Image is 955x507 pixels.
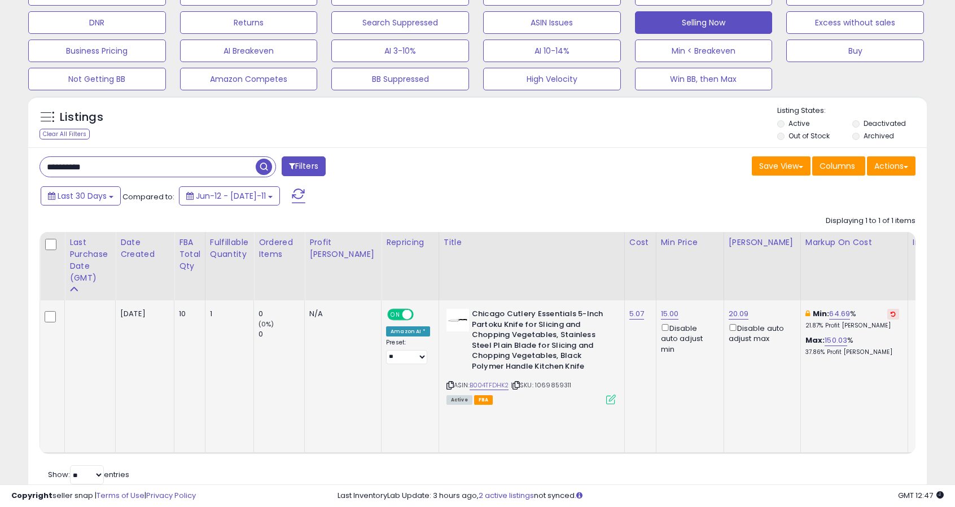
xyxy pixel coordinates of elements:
[146,490,196,501] a: Privacy Policy
[282,156,326,176] button: Filters
[898,490,944,501] span: 2025-08-11 12:47 GMT
[338,491,944,501] div: Last InventoryLab Update: 3 hours ago, not synced.
[812,156,865,176] button: Columns
[511,381,572,390] span: | SKU: 1069859311
[122,191,174,202] span: Compared to:
[864,131,894,141] label: Archived
[479,490,534,501] a: 2 active listings
[826,216,915,226] div: Displaying 1 to 1 of 1 items
[629,237,651,248] div: Cost
[41,186,121,206] button: Last 30 Days
[805,310,810,317] i: This overrides the store level min markup for this listing
[11,491,196,501] div: seller snap | |
[805,309,899,330] div: %
[386,339,430,364] div: Preset:
[386,237,434,248] div: Repricing
[180,11,318,34] button: Returns
[805,322,899,330] p: 21.87% Profit [PERSON_NAME]
[729,308,749,320] a: 20.09
[661,322,715,355] div: Disable auto adjust min
[120,237,169,260] div: Date Created
[825,335,847,346] a: 150.03
[661,308,679,320] a: 15.00
[629,308,645,320] a: 5.07
[752,156,811,176] button: Save View
[179,186,280,206] button: Jun-12 - [DATE]-11
[331,40,469,62] button: AI 3-10%
[69,237,111,284] div: Last Purchase Date (GMT)
[28,68,166,90] button: Not Getting BB
[820,160,855,172] span: Columns
[446,309,616,403] div: ASIN:
[28,40,166,62] button: Business Pricing
[210,309,245,319] div: 1
[97,490,144,501] a: Terms of Use
[412,310,430,320] span: OFF
[309,237,376,260] div: Profit [PERSON_NAME]
[786,11,924,34] button: Excess without sales
[28,11,166,34] button: DNR
[788,131,830,141] label: Out of Stock
[805,335,825,346] b: Max:
[386,326,430,336] div: Amazon AI *
[40,129,90,139] div: Clear All Filters
[259,329,304,339] div: 0
[867,156,915,176] button: Actions
[805,348,899,356] p: 37.86% Profit [PERSON_NAME]
[331,11,469,34] button: Search Suppressed
[483,68,621,90] button: High Velocity
[661,237,719,248] div: Min Price
[388,310,402,320] span: ON
[635,11,773,34] button: Selling Now
[786,40,924,62] button: Buy
[483,11,621,34] button: ASIN Issues
[470,381,509,390] a: B004TFDHK2
[891,311,896,317] i: Revert to store-level Min Markup
[60,110,103,125] h5: Listings
[120,309,165,319] div: [DATE]
[788,119,809,128] label: Active
[446,309,469,331] img: 219AKLULTML._SL40_.jpg
[11,490,52,501] strong: Copyright
[729,237,796,248] div: [PERSON_NAME]
[179,237,200,272] div: FBA Total Qty
[179,309,196,319] div: 10
[331,68,469,90] button: BB Suppressed
[635,68,773,90] button: Win BB, then Max
[180,40,318,62] button: AI Breakeven
[309,309,373,319] div: N/A
[180,68,318,90] button: Amazon Competes
[864,119,906,128] label: Deactivated
[210,237,249,260] div: Fulfillable Quantity
[805,335,899,356] div: %
[474,395,493,405] span: FBA
[635,40,773,62] button: Min < Breakeven
[829,308,850,320] a: 64.69
[48,469,129,480] span: Show: entries
[483,40,621,62] button: AI 10-14%
[472,309,609,374] b: Chicago Cutlery Essentials 5-Inch Partoku Knife for Slicing and Chopping Vegetables, Stainless St...
[813,308,830,319] b: Min:
[729,322,792,344] div: Disable auto adjust max
[58,190,107,202] span: Last 30 Days
[446,395,472,405] span: All listings currently available for purchase on Amazon
[259,309,304,319] div: 0
[444,237,620,248] div: Title
[805,237,903,248] div: Markup on Cost
[196,190,266,202] span: Jun-12 - [DATE]-11
[777,106,926,116] p: Listing States:
[259,320,274,329] small: (0%)
[800,232,908,300] th: The percentage added to the cost of goods (COGS) that forms the calculator for Min & Max prices.
[259,237,300,260] div: Ordered Items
